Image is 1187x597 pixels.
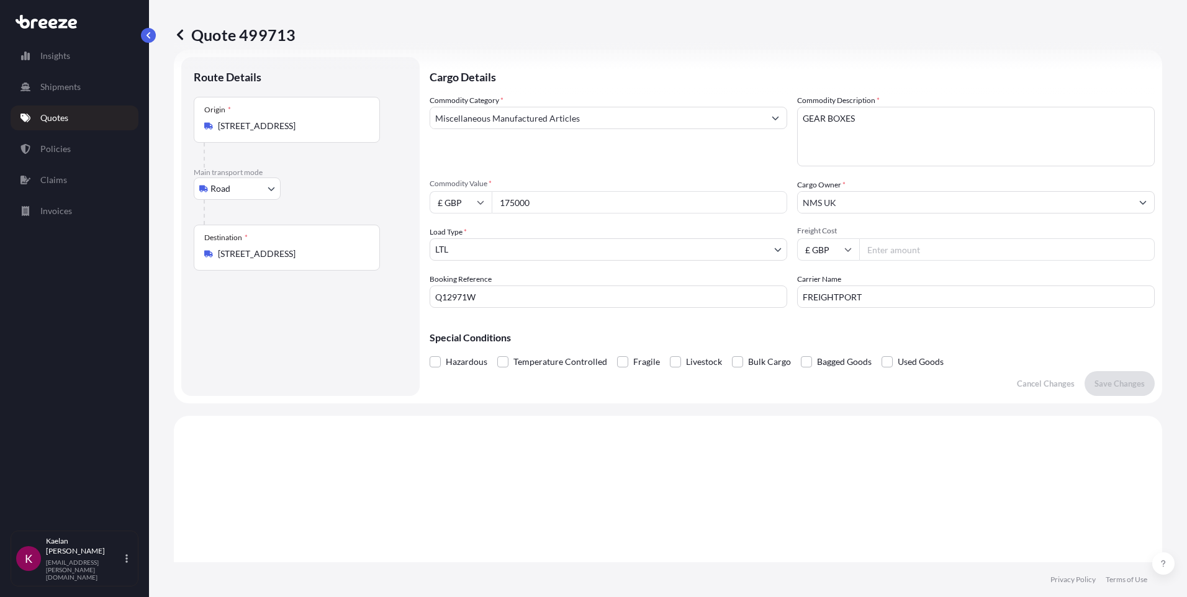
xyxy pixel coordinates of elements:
[194,70,261,84] p: Route Details
[430,238,787,261] button: LTL
[435,243,448,256] span: LTL
[40,50,70,62] p: Insights
[40,174,67,186] p: Claims
[204,233,248,243] div: Destination
[513,352,607,371] span: Temperature Controlled
[194,177,281,200] button: Select transport
[430,107,764,129] input: Select a commodity type
[11,74,138,99] a: Shipments
[797,94,880,107] label: Commodity Description
[11,105,138,130] a: Quotes
[11,199,138,223] a: Invoices
[40,112,68,124] p: Quotes
[430,179,787,189] span: Commodity Value
[194,168,407,177] p: Main transport mode
[797,285,1155,308] input: Enter name
[898,352,944,371] span: Used Goods
[40,143,71,155] p: Policies
[430,226,467,238] span: Load Type
[430,57,1155,94] p: Cargo Details
[11,137,138,161] a: Policies
[174,25,296,45] p: Quote 499713
[748,352,791,371] span: Bulk Cargo
[46,559,123,581] p: [EMAIL_ADDRESS][PERSON_NAME][DOMAIN_NAME]
[1132,191,1154,213] button: Show suggestions
[25,552,32,565] span: K
[218,248,364,260] input: Destination
[797,179,846,191] label: Cargo Owner
[633,352,660,371] span: Fragile
[859,238,1155,261] input: Enter amount
[11,168,138,192] a: Claims
[46,536,123,556] p: Kaelan [PERSON_NAME]
[1050,575,1096,585] a: Privacy Policy
[492,191,787,213] input: Type amount
[764,107,787,129] button: Show suggestions
[797,107,1155,166] textarea: GEAR BOXES
[797,226,1155,236] span: Freight Cost
[430,333,1155,343] p: Special Conditions
[686,352,722,371] span: Livestock
[40,81,81,93] p: Shipments
[11,43,138,68] a: Insights
[210,182,230,195] span: Road
[1094,377,1145,390] p: Save Changes
[817,352,872,371] span: Bagged Goods
[1106,575,1147,585] a: Terms of Use
[40,205,72,217] p: Invoices
[430,94,503,107] label: Commodity Category
[797,273,841,285] label: Carrier Name
[1007,371,1085,396] button: Cancel Changes
[1017,377,1075,390] p: Cancel Changes
[204,105,231,115] div: Origin
[446,352,487,371] span: Hazardous
[798,191,1132,213] input: Full name
[218,120,364,132] input: Origin
[1085,371,1155,396] button: Save Changes
[430,285,787,308] input: Your internal reference
[430,273,492,285] label: Booking Reference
